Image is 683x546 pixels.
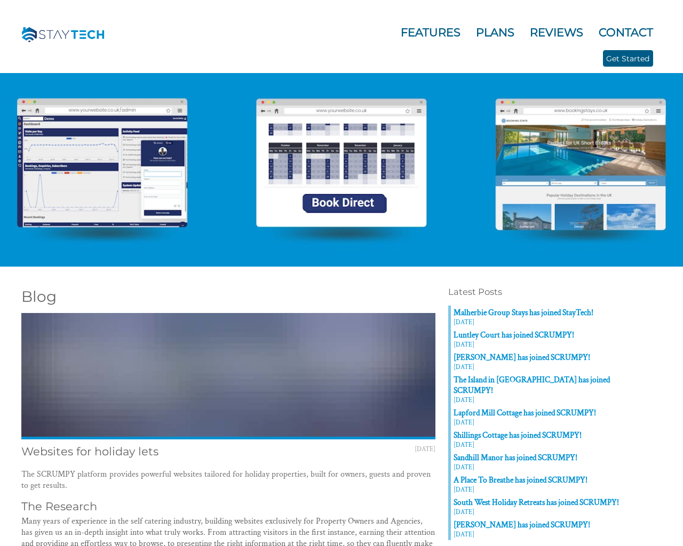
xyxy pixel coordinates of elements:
[451,497,649,516] a: South West Holiday Retreats has joined SCRUMPY! [DATE]
[454,407,596,418] strong: Lapford Mill Cottage has joined SCRUMPY!
[476,26,514,39] a: Plans
[21,445,158,460] a: Websites for holiday lets
[451,452,649,471] a: Sandhill Manor has joined SCRUMPY! [DATE]
[451,374,649,404] a: The Island in [GEOGRAPHIC_DATA] has joined SCRUMPY! [DATE]
[401,26,460,39] a: Features
[454,530,649,539] small: [DATE]
[454,452,577,463] strong: Sandhill Manor has joined SCRUMPY!
[454,440,649,449] small: [DATE]
[415,445,435,453] time: [DATE]
[451,519,649,539] a: [PERSON_NAME] has joined SCRUMPY! [DATE]
[454,340,649,349] small: [DATE]
[448,286,502,297] a: Latest Posts
[454,307,593,318] strong: Malherbie Group Stays has joined StayTech!
[603,50,653,67] a: Get Started
[454,475,587,485] strong: A Place To Breathe has joined SCRUMPY!
[451,307,649,326] a: Malherbie Group Stays has joined StayTech! [DATE]
[454,485,649,494] small: [DATE]
[454,330,574,340] strong: Luntley Court has joined SCRUMPY!
[21,500,435,513] h1: The Research
[599,26,653,39] a: Contact
[454,352,590,363] strong: [PERSON_NAME] has joined SCRUMPY!
[454,418,649,427] small: [DATE]
[451,430,649,449] a: Shillings Cottage has joined SCRUMPY! [DATE]
[451,407,649,427] a: Lapford Mill Cottage has joined SCRUMPY! [DATE]
[21,313,435,439] img: Websites for holiday lets
[530,26,583,39] a: Reviews
[454,396,649,404] small: [DATE]
[21,469,435,491] p: The SCRUMPY platform provides powerful websites tailored for holiday properties, built for owners...
[454,508,649,516] small: [DATE]
[451,352,649,371] a: [PERSON_NAME] has joined SCRUMPY! [DATE]
[454,430,582,440] strong: Shillings Cottage has joined SCRUMPY!
[451,330,649,349] a: Luntley Court has joined SCRUMPY! [DATE]
[454,374,610,396] strong: The Island in [GEOGRAPHIC_DATA] has joined SCRUMPY!
[454,497,619,508] strong: South West Holiday Retreats has joined SCRUMPY!
[21,445,158,458] span: Websites for holiday lets
[451,475,649,494] a: A Place To Breathe has joined SCRUMPY! [DATE]
[15,9,114,62] img: StayTech
[454,519,590,530] strong: [PERSON_NAME] has joined SCRUMPY!
[21,287,57,306] a: Blog
[454,363,649,371] small: [DATE]
[454,318,649,326] small: [DATE]
[454,463,649,471] small: [DATE]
